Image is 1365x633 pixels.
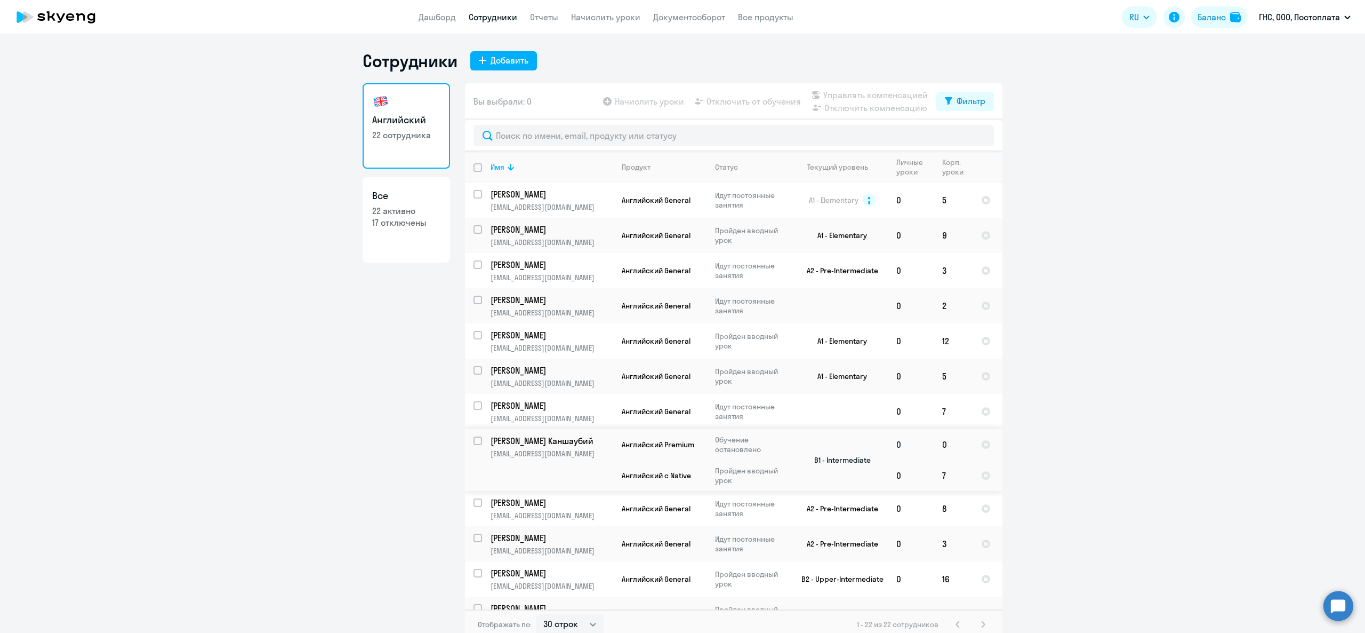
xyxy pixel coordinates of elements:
td: 0 [888,460,934,491]
td: 0 [888,183,934,218]
p: Идут постоянные занятия [715,534,788,553]
td: B2 - Upper-Intermediate [789,561,888,597]
span: Английский General [622,574,690,584]
span: A1 - Elementary [809,195,858,205]
a: Документооборот [653,12,725,22]
p: [PERSON_NAME] [491,497,611,509]
img: balance [1230,12,1241,22]
p: Идут постоянные занятия [715,191,788,210]
p: [EMAIL_ADDRESS][DOMAIN_NAME] [491,273,613,282]
a: Сотрудники [469,12,517,22]
h3: Английский [372,113,440,127]
p: [PERSON_NAME] [491,259,611,271]
a: Все продукты [738,12,793,22]
p: [PERSON_NAME] [491,532,611,544]
span: Английский General [622,195,690,205]
div: Фильтр [957,94,985,107]
td: 0 [888,253,934,288]
p: [EMAIL_ADDRESS][DOMAIN_NAME] [491,238,613,247]
img: english [372,93,389,110]
a: Начислить уроки [571,12,640,22]
td: 5 [934,359,973,394]
p: Идут постоянные занятия [715,402,788,421]
span: Отображать по: [478,620,532,629]
p: Пройден вводный урок [715,569,788,589]
div: Добавить [491,54,528,67]
div: Корп. уроки [942,157,972,177]
td: 0 [888,526,934,561]
p: [EMAIL_ADDRESS][DOMAIN_NAME] [491,414,613,423]
span: Вы выбрали: 0 [473,95,532,108]
div: Имя [491,162,504,172]
td: A1 - Elementary [789,218,888,253]
a: [PERSON_NAME] [491,259,613,271]
td: 3 [934,526,973,561]
td: 0 [888,288,934,323]
button: RU [1122,6,1157,28]
span: Английский General [622,301,690,311]
td: 0 [888,561,934,597]
td: 3 [934,253,973,288]
a: [PERSON_NAME] [491,497,613,509]
td: 7 [934,394,973,429]
a: [PERSON_NAME] [491,224,613,235]
td: 2 [934,597,973,632]
button: Балансbalance [1191,6,1247,28]
p: [PERSON_NAME] [491,188,611,200]
p: [PERSON_NAME] Каншаубий [491,435,611,447]
td: B1 - Intermediate [789,429,888,491]
div: Статус [715,162,738,172]
td: 0 [888,218,934,253]
div: Личные уроки [896,157,933,177]
td: A2 - Pre-Intermediate [789,526,888,561]
p: [EMAIL_ADDRESS][DOMAIN_NAME] [491,343,613,353]
span: Английский с Native [622,471,691,480]
p: Пройден вводный урок [715,605,788,624]
td: 0 [888,359,934,394]
span: Английский General [622,539,690,549]
p: Пройден вводный урок [715,466,788,485]
span: Английский Premium [622,440,694,449]
td: A2 - Pre-Intermediate [789,491,888,526]
a: Английский22 сотрудника [363,83,450,169]
span: Английский General [622,504,690,513]
div: Текущий уровень [807,162,868,172]
input: Поиск по имени, email, продукту или статусу [473,125,994,146]
td: 8 [934,491,973,526]
a: [PERSON_NAME] [491,329,613,341]
p: Идут постоянные занятия [715,499,788,518]
div: Баланс [1198,11,1226,23]
p: [PERSON_NAME] [491,224,611,235]
p: Пройден вводный урок [715,367,788,386]
p: [EMAIL_ADDRESS][DOMAIN_NAME] [491,511,613,520]
p: [PERSON_NAME] [491,365,611,376]
div: Продукт [622,162,651,172]
p: Пройден вводный урок [715,331,788,351]
a: [PERSON_NAME] Каншаубий [491,435,613,447]
a: [PERSON_NAME] [491,294,613,306]
p: [PERSON_NAME] [491,567,611,579]
p: [PERSON_NAME] [491,329,611,341]
p: [PERSON_NAME] [491,294,611,306]
a: [PERSON_NAME] [491,567,613,579]
span: Английский General [622,266,690,275]
button: ГНС, ООО, Постоплата [1254,4,1356,30]
a: Отчеты [530,12,558,22]
td: A1 - Elementary [789,323,888,359]
td: 0 [888,597,934,632]
td: 0 [888,394,934,429]
td: 2 [934,288,973,323]
td: 16 [934,561,973,597]
p: 22 сотрудника [372,129,440,141]
a: [PERSON_NAME] [491,365,613,376]
p: [EMAIL_ADDRESS][DOMAIN_NAME] [491,581,613,591]
span: RU [1129,11,1139,23]
td: 7 [934,460,973,491]
p: [PERSON_NAME] [491,400,611,412]
a: [PERSON_NAME] [491,603,613,614]
p: Обучение остановлено [715,435,788,454]
span: 1 - 22 из 22 сотрудников [857,620,938,629]
td: A2 - Pre-Intermediate [789,253,888,288]
p: ГНС, ООО, Постоплата [1259,11,1340,23]
div: Текущий уровень [797,162,887,172]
